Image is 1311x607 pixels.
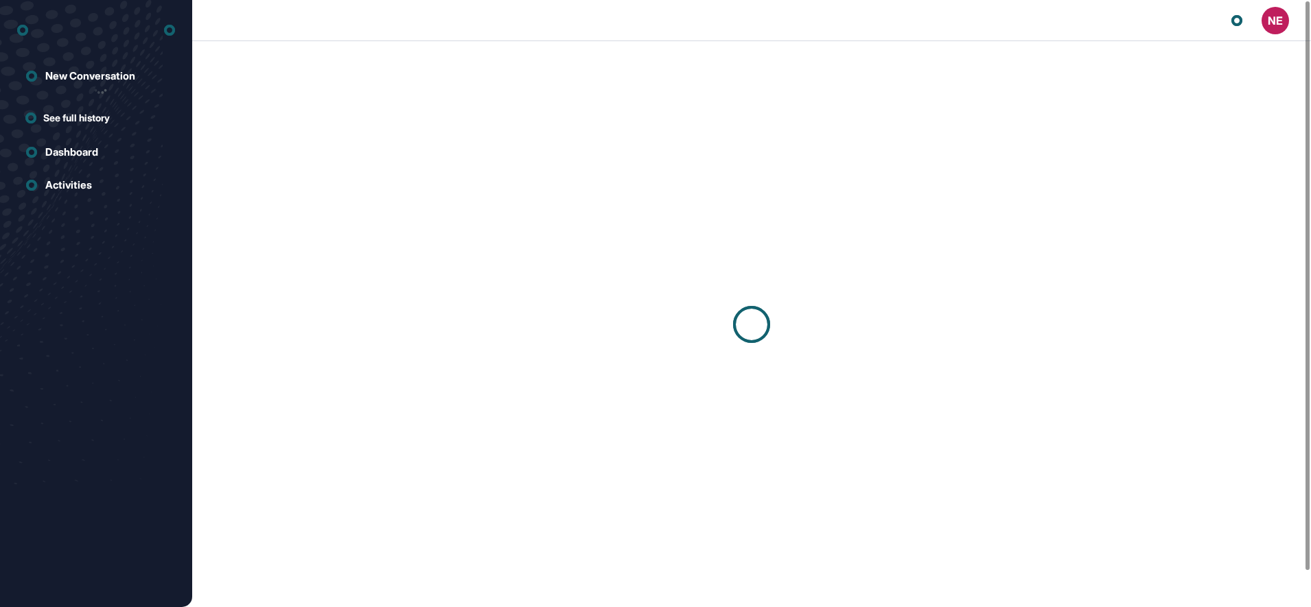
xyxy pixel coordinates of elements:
[43,110,110,125] span: See full history
[17,139,175,166] a: Dashboard
[45,179,92,191] div: Activities
[45,146,98,158] div: Dashboard
[1262,7,1289,34] button: NE
[25,110,175,125] a: See full history
[17,171,175,199] a: Activities
[17,62,175,90] a: New Conversation
[17,19,28,41] div: entrapeer-logo
[45,70,135,82] div: New Conversation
